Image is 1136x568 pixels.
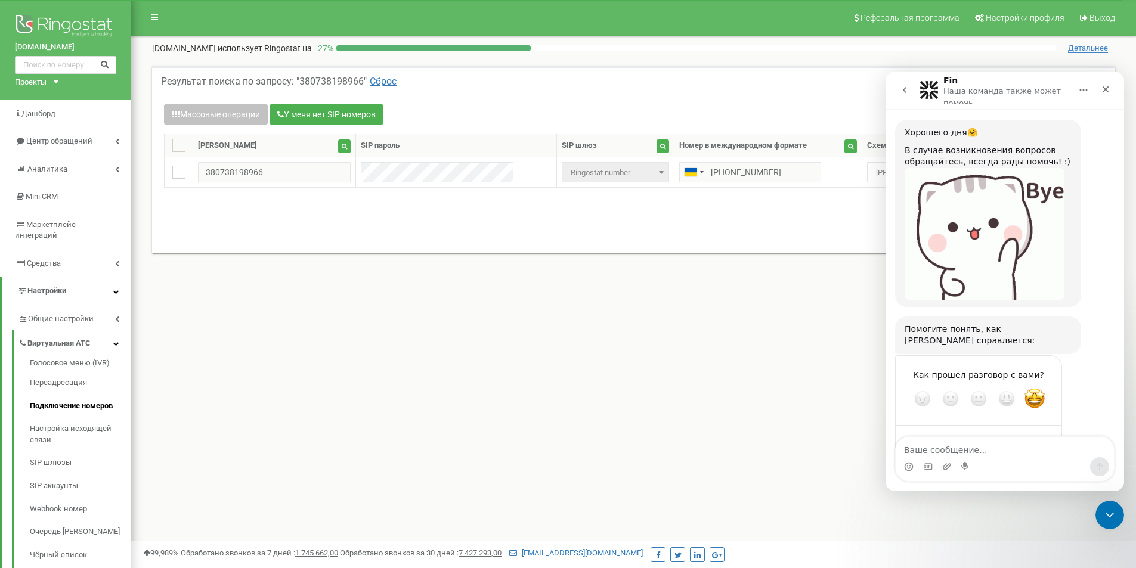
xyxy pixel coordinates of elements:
[679,162,821,182] input: 050 123 4567
[198,140,257,151] div: [PERSON_NAME]
[340,548,502,557] span: Обработано звонков за 30 дней :
[27,286,66,295] span: Настройки
[218,44,312,53] span: использует Ringostat на
[27,338,91,349] span: Виртуальная АТС
[2,277,131,305] a: Настройки
[21,109,55,118] span: Дашборд
[30,395,131,418] a: Подключение номеров
[161,76,397,87] h5: Результат поиска по запросу: "380738198966"
[562,162,668,182] span: Ringostat number
[566,164,664,181] span: Ringostat number
[15,42,116,53] a: [DOMAIN_NAME]
[270,104,383,125] button: У меня нет SIP номеров
[679,140,807,151] div: Номер в международном формате
[509,548,643,557] a: [EMAIL_ADDRESS][DOMAIN_NAME]
[15,77,47,88] div: Проекты
[28,314,94,325] span: Общие настройки
[356,134,557,157] th: SIP пароль
[26,136,92,145] span: Центр обращений
[30,417,131,451] a: Настройка исходящей связи
[886,72,1124,491] iframe: Intercom live chat
[15,56,116,74] input: Поиск по номеру
[181,548,338,557] span: Обработано звонков за 7 дней :
[27,259,61,268] span: Средства
[164,104,268,125] button: Массовые операции
[295,548,338,557] u: 1 745 662,00
[30,544,131,567] a: Чёрный список
[367,76,397,87] a: Сброс
[312,42,336,54] p: 27 %
[26,192,58,201] span: Mini CRM
[152,42,312,54] p: [DOMAIN_NAME]
[18,330,131,354] a: Виртуальная АТС
[18,305,131,330] a: Общие настройки
[30,520,131,544] a: Очередь [PERSON_NAME]
[1095,501,1124,529] iframe: Intercom live chat
[27,164,67,173] span: Аналитика
[30,498,131,521] a: Webhook номер
[30,371,131,395] a: Переадресация
[860,13,959,23] span: Реферальная программа
[680,163,707,182] div: Telephone country code
[867,162,1051,182] span: Шевчук Василий (Шевчук)
[459,548,502,557] u: 7 427 293,00
[15,12,116,42] img: Ringostat logo
[143,548,179,557] span: 99,989%
[562,140,597,151] div: SIP шлюз
[15,220,76,240] span: Маркетплейс интеграций
[986,13,1064,23] span: Настройки профиля
[30,451,131,474] a: SIP шлюзы
[871,164,1047,181] span: Шевчук Василий (Шевчук)
[30,474,131,498] a: SIP аккаунты
[1068,44,1108,53] span: Детальнее
[30,358,131,372] a: Голосовое меню (IVR)
[1089,13,1115,23] span: Выход
[867,140,948,151] div: Схема переадресации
